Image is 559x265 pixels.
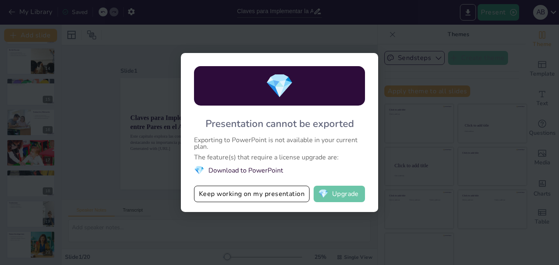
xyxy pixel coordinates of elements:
span: diamond [194,165,204,176]
button: Keep working on my presentation [194,186,310,202]
li: Download to PowerPoint [194,165,365,176]
div: Exporting to PowerPoint is not available in your current plan. [194,137,365,150]
span: diamond [265,70,294,102]
div: The feature(s) that require a license upgrade are: [194,154,365,161]
div: Presentation cannot be exported [206,117,354,130]
button: diamondUpgrade [314,186,365,202]
span: diamond [318,190,328,198]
